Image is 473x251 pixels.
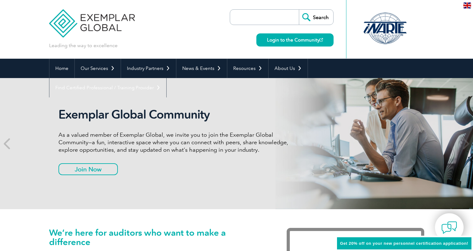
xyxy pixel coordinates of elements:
[227,59,268,78] a: Resources
[49,78,166,97] a: Find Certified Professional / Training Provider
[441,220,457,235] img: contact-chat.png
[176,59,227,78] a: News & Events
[320,38,323,42] img: open_square.png
[58,163,118,175] a: Join Now
[256,33,334,47] a: Login to the Community
[269,59,308,78] a: About Us
[49,59,74,78] a: Home
[75,59,121,78] a: Our Services
[58,107,293,122] h2: Exemplar Global Community
[463,2,471,8] img: en
[299,10,333,25] input: Search
[121,59,176,78] a: Industry Partners
[49,42,118,49] p: Leading the way to excellence
[340,241,468,246] span: Get 20% off on your new personnel certification application!
[49,228,268,247] h1: We’re here for auditors who want to make a difference
[58,131,293,154] p: As a valued member of Exemplar Global, we invite you to join the Exemplar Global Community—a fun,...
